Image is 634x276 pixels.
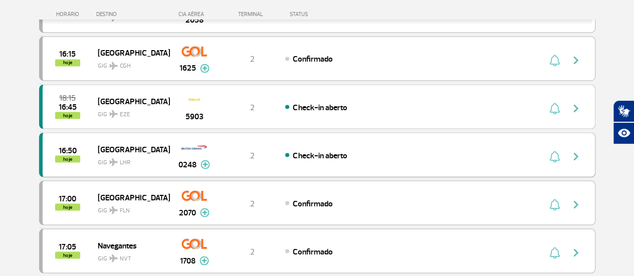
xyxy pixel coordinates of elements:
span: GIG [98,152,162,167]
span: Check-in aberto [293,102,347,112]
span: 2 [250,54,255,64]
span: Confirmado [293,198,332,208]
img: destiny_airplane.svg [109,206,118,214]
span: 2025-08-26 17:00:00 [59,195,76,202]
img: mais-info-painel-voo.svg [200,64,209,73]
span: 2 [250,150,255,160]
span: 2070 [179,206,196,218]
span: 1708 [180,254,195,266]
span: hoje [55,112,80,119]
span: [GEOGRAPHIC_DATA] [98,94,162,107]
img: destiny_airplane.svg [109,158,118,166]
img: mais-info-painel-voo.svg [200,208,209,217]
img: seta-direita-painel-voo.svg [570,150,582,162]
img: destiny_airplane.svg [109,254,118,262]
img: mais-info-painel-voo.svg [200,160,210,169]
span: GIG [98,248,162,263]
div: STATUS [285,11,366,18]
img: sino-painel-voo.svg [549,246,560,258]
span: 2 [250,198,255,208]
span: Confirmado [293,54,332,64]
button: Abrir recursos assistivos. [613,122,634,144]
span: 2025-08-26 17:05:00 [59,243,76,250]
span: 5903 [185,110,203,122]
div: CIA AÉREA [169,11,220,18]
span: Confirmado [293,246,332,256]
span: [GEOGRAPHIC_DATA] [98,190,162,203]
button: Abrir tradutor de língua de sinais. [613,100,634,122]
span: hoje [55,155,80,162]
img: seta-direita-painel-voo.svg [570,246,582,258]
img: destiny_airplane.svg [109,62,118,70]
span: Check-in aberto [293,150,347,160]
img: seta-direita-painel-voo.svg [570,54,582,66]
span: GIG [98,104,162,119]
div: HORÁRIO [42,11,97,18]
img: sino-painel-voo.svg [549,150,560,162]
img: sino-painel-voo.svg [549,54,560,66]
span: 0248 [178,158,196,170]
span: NVT [120,254,131,263]
span: hoje [55,251,80,258]
img: destiny_airplane.svg [109,110,118,118]
span: 1625 [179,62,196,74]
span: 2025-08-26 16:15:00 [59,51,76,58]
span: CGH [120,62,131,71]
div: TERMINAL [220,11,285,18]
div: Plugin de acessibilidade da Hand Talk. [613,100,634,144]
img: seta-direita-painel-voo.svg [570,102,582,114]
div: DESTINO [96,11,169,18]
span: [GEOGRAPHIC_DATA] [98,46,162,59]
span: GIG [98,56,162,71]
span: hoje [55,59,80,66]
img: seta-direita-painel-voo.svg [570,198,582,210]
span: hoje [55,203,80,210]
span: 2 [250,102,255,112]
img: sino-painel-voo.svg [549,198,560,210]
span: [GEOGRAPHIC_DATA] [98,142,162,155]
span: 2025-08-26 16:45:00 [59,103,77,110]
img: sino-painel-voo.svg [549,102,560,114]
span: FLN [120,206,130,215]
img: mais-info-painel-voo.svg [199,256,209,265]
span: Navegantes [98,238,162,251]
span: EZE [120,110,130,119]
span: GIG [98,200,162,215]
span: LHR [120,158,130,167]
span: 2025-08-26 16:50:00 [59,147,77,154]
span: 2025-08-26 18:15:00 [59,94,76,101]
span: 2 [250,246,255,256]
